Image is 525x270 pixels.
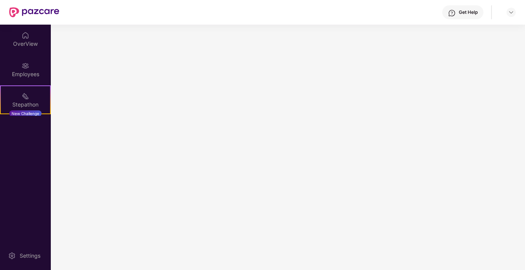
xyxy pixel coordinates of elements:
[508,9,514,15] img: svg+xml;base64,PHN2ZyBpZD0iRHJvcGRvd24tMzJ4MzIiIHhtbG5zPSJodHRwOi8vd3d3LnczLm9yZy8yMDAwL3N2ZyIgd2...
[9,110,42,117] div: New Challenge
[22,62,29,70] img: svg+xml;base64,PHN2ZyBpZD0iRW1wbG95ZWVzIiB4bWxucz0iaHR0cDovL3d3dy53My5vcmcvMjAwMC9zdmciIHdpZHRoPS...
[459,9,478,15] div: Get Help
[448,9,456,17] img: svg+xml;base64,PHN2ZyBpZD0iSGVscC0zMngzMiIgeG1sbnM9Imh0dHA6Ly93d3cudzMub3JnLzIwMDAvc3ZnIiB3aWR0aD...
[9,7,59,17] img: New Pazcare Logo
[22,92,29,100] img: svg+xml;base64,PHN2ZyB4bWxucz0iaHR0cDovL3d3dy53My5vcmcvMjAwMC9zdmciIHdpZHRoPSIyMSIgaGVpZ2h0PSIyMC...
[17,252,43,260] div: Settings
[8,252,16,260] img: svg+xml;base64,PHN2ZyBpZD0iU2V0dGluZy0yMHgyMCIgeG1sbnM9Imh0dHA6Ly93d3cudzMub3JnLzIwMDAvc3ZnIiB3aW...
[1,101,50,108] div: Stepathon
[22,32,29,39] img: svg+xml;base64,PHN2ZyBpZD0iSG9tZSIgeG1sbnM9Imh0dHA6Ly93d3cudzMub3JnLzIwMDAvc3ZnIiB3aWR0aD0iMjAiIG...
